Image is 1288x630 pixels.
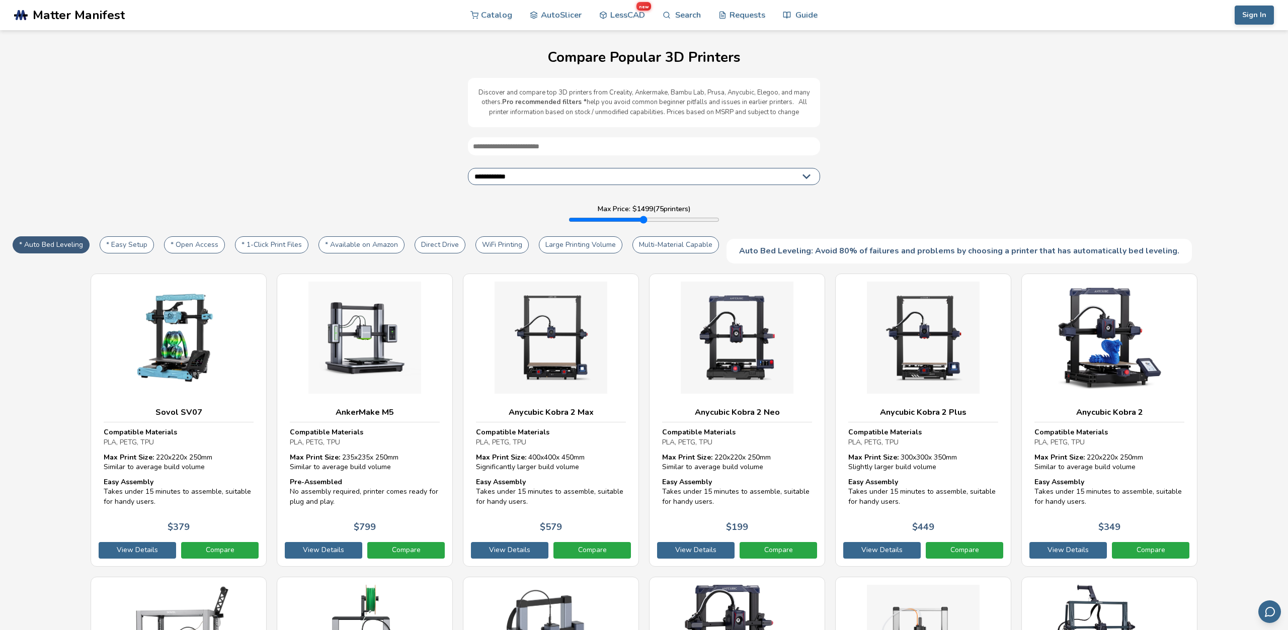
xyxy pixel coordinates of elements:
[848,437,899,447] span: PLA, PETG, TPU
[354,522,376,532] p: $ 799
[662,477,812,507] div: Takes under 15 minutes to assemble, suitable for handy users.
[848,477,998,507] div: Takes under 15 minutes to assemble, suitable for handy users.
[33,8,125,22] span: Matter Manifest
[277,274,453,567] a: AnkerMake M5Compatible MaterialsPLA, PETG, TPUMax Print Size: 235x235x 250mmSimilar to average bu...
[1034,437,1085,447] span: PLA, PETG, TPU
[1034,453,1184,472] div: 220 x 220 x 250 mm Similar to average build volume
[662,437,712,447] span: PLA, PETG, TPU
[318,236,405,253] button: * Available on Amazon
[476,437,526,447] span: PLA, PETG, TPU
[502,98,587,107] b: Pro recommended filters *
[10,50,1278,65] h1: Compare Popular 3D Printers
[662,453,712,462] strong: Max Print Size:
[1034,477,1084,487] strong: Easy Assembly
[104,427,177,437] strong: Compatible Materials
[662,453,812,472] div: 220 x 220 x 250 mm Similar to average build volume
[235,236,308,253] button: * 1-Click Print Files
[290,407,440,417] h3: AnkerMake M5
[740,542,817,558] a: Compare
[104,453,154,462] strong: Max Print Size:
[726,522,748,532] p: $ 199
[1034,477,1184,507] div: Takes under 15 minutes to assemble, suitable for handy users.
[1034,453,1085,462] strong: Max Print Size:
[636,2,651,11] span: new
[649,274,825,567] a: Anycubic Kobra 2 NeoCompatible MaterialsPLA, PETG, TPUMax Print Size: 220x220x 250mmSimilar to av...
[463,274,639,567] a: Anycubic Kobra 2 MaxCompatible MaterialsPLA, PETG, TPUMax Print Size: 400x400x 450mmSignificantly...
[475,236,529,253] button: WiFi Printing
[1112,542,1189,558] a: Compare
[290,437,340,447] span: PLA, PETG, TPU
[598,205,691,213] label: Max Price: $ 1499 ( 75 printers)
[1034,427,1108,437] strong: Compatible Materials
[104,477,254,507] div: Takes under 15 minutes to assemble, suitable for handy users.
[539,236,622,253] button: Large Printing Volume
[99,542,176,558] a: View Details
[168,522,190,532] p: $ 379
[657,542,735,558] a: View Details
[290,427,363,437] strong: Compatible Materials
[478,88,810,118] p: Discover and compare top 3D printers from Creality, Ankermake, Bambu Lab, Prusa, Anycubic, Elegoo...
[367,542,445,558] a: Compare
[471,542,548,558] a: View Details
[290,453,340,462] strong: Max Print Size:
[290,453,440,472] div: 235 x 235 x 250 mm Similar to average build volume
[104,477,153,487] strong: Easy Assembly
[476,477,626,507] div: Takes under 15 minutes to assemble, suitable for handy users.
[181,542,259,558] a: Compare
[100,236,154,253] button: * Easy Setup
[1235,6,1274,25] button: Sign In
[662,407,812,417] h3: Anycubic Kobra 2 Neo
[912,522,934,532] p: $ 449
[91,274,267,567] a: Sovol SV07Compatible MaterialsPLA, PETG, TPUMax Print Size: 220x220x 250mmSimilar to average buil...
[1258,600,1281,623] button: Send feedback via email
[285,542,362,558] a: View Details
[662,427,736,437] strong: Compatible Materials
[290,477,342,487] strong: Pre-Assembled
[104,407,254,417] h3: Sovol SV07
[476,427,549,437] strong: Compatible Materials
[476,407,626,417] h3: Anycubic Kobra 2 Max
[727,239,1192,263] div: Auto Bed Leveling: Avoid 80% of failures and problems by choosing a printer that has automaticall...
[104,437,154,447] span: PLA, PETG, TPU
[848,453,998,472] div: 300 x 300 x 350 mm Slightly larger build volume
[540,522,562,532] p: $ 579
[553,542,631,558] a: Compare
[632,236,719,253] button: Multi-Material Capable
[848,427,922,437] strong: Compatible Materials
[476,453,526,462] strong: Max Print Size:
[848,453,899,462] strong: Max Print Size:
[104,453,254,472] div: 220 x 220 x 250 mm Similar to average build volume
[1098,522,1120,532] p: $ 349
[476,477,526,487] strong: Easy Assembly
[1034,407,1184,417] h3: Anycubic Kobra 2
[415,236,465,253] button: Direct Drive
[476,453,626,472] div: 400 x 400 x 450 mm Significantly larger build volume
[848,477,898,487] strong: Easy Assembly
[1021,274,1197,567] a: Anycubic Kobra 2Compatible MaterialsPLA, PETG, TPUMax Print Size: 220x220x 250mmSimilar to averag...
[843,542,921,558] a: View Details
[848,407,998,417] h3: Anycubic Kobra 2 Plus
[1029,542,1107,558] a: View Details
[662,477,712,487] strong: Easy Assembly
[13,236,90,253] button: * Auto Bed Leveling
[164,236,225,253] button: * Open Access
[290,477,440,507] div: No assembly required, printer comes ready for plug and play.
[926,542,1003,558] a: Compare
[835,274,1011,567] a: Anycubic Kobra 2 PlusCompatible MaterialsPLA, PETG, TPUMax Print Size: 300x300x 350mmSlightly lar...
